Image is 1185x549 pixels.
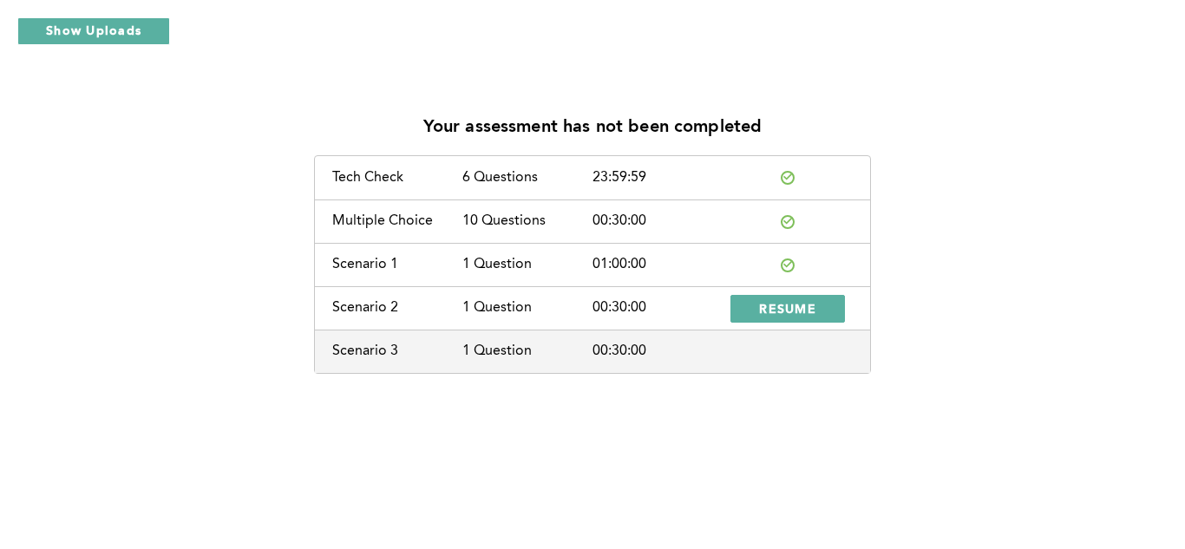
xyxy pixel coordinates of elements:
div: 10 Questions [462,213,592,229]
div: Tech Check [332,170,462,186]
div: 1 Question [462,300,592,316]
div: 1 Question [462,257,592,272]
div: 00:30:00 [592,213,723,229]
div: Scenario 3 [332,343,462,359]
div: 00:30:00 [592,300,723,316]
div: Scenario 1 [332,257,462,272]
div: 00:30:00 [592,343,723,359]
p: Your assessment has not been completed [423,118,763,138]
button: RESUME [730,295,845,323]
div: Multiple Choice [332,213,462,229]
span: RESUME [759,300,816,317]
div: 6 Questions [462,170,592,186]
div: 01:00:00 [592,257,723,272]
button: Show Uploads [17,17,170,45]
div: 23:59:59 [592,170,723,186]
div: Scenario 2 [332,300,462,316]
div: 1 Question [462,343,592,359]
